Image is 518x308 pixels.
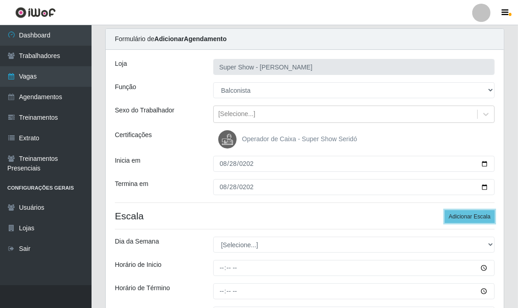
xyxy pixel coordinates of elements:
[115,179,148,189] label: Termina em
[115,130,152,140] label: Certificações
[115,59,127,69] label: Loja
[115,156,140,165] label: Inicia em
[106,29,504,50] div: Formulário de
[213,179,495,195] input: 00/00/0000
[213,283,495,299] input: 00:00
[115,210,495,222] h4: Escala
[218,130,240,149] img: Operador de Caixa - Super Show Seridó
[15,7,56,18] img: CoreUI Logo
[213,260,495,276] input: 00:00
[445,210,495,223] button: Adicionar Escala
[154,35,227,42] strong: Adicionar Agendamento
[115,106,174,115] label: Sexo do Trabalhador
[115,283,170,293] label: Horário de Término
[115,82,136,92] label: Função
[115,237,159,246] label: Dia da Semana
[213,156,495,172] input: 00/00/0000
[218,110,255,119] div: [Selecione...]
[115,260,162,270] label: Horário de Inicio
[242,135,357,143] span: Operador de Caixa - Super Show Seridó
